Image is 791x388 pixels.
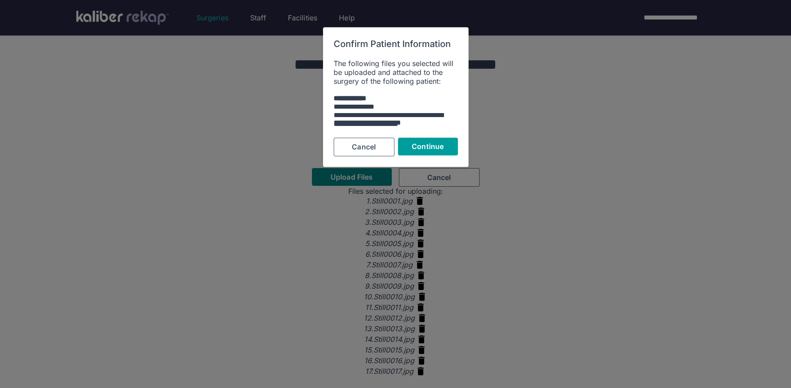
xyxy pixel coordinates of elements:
[352,142,376,151] span: Cancel
[412,142,444,151] span: Continue
[334,137,394,156] button: Cancel
[334,59,458,86] div: The following files you selected will be uploaded and attached to the surgery of the following pa...
[334,38,458,50] h6: Confirm Patient Information
[398,137,458,155] button: Continue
